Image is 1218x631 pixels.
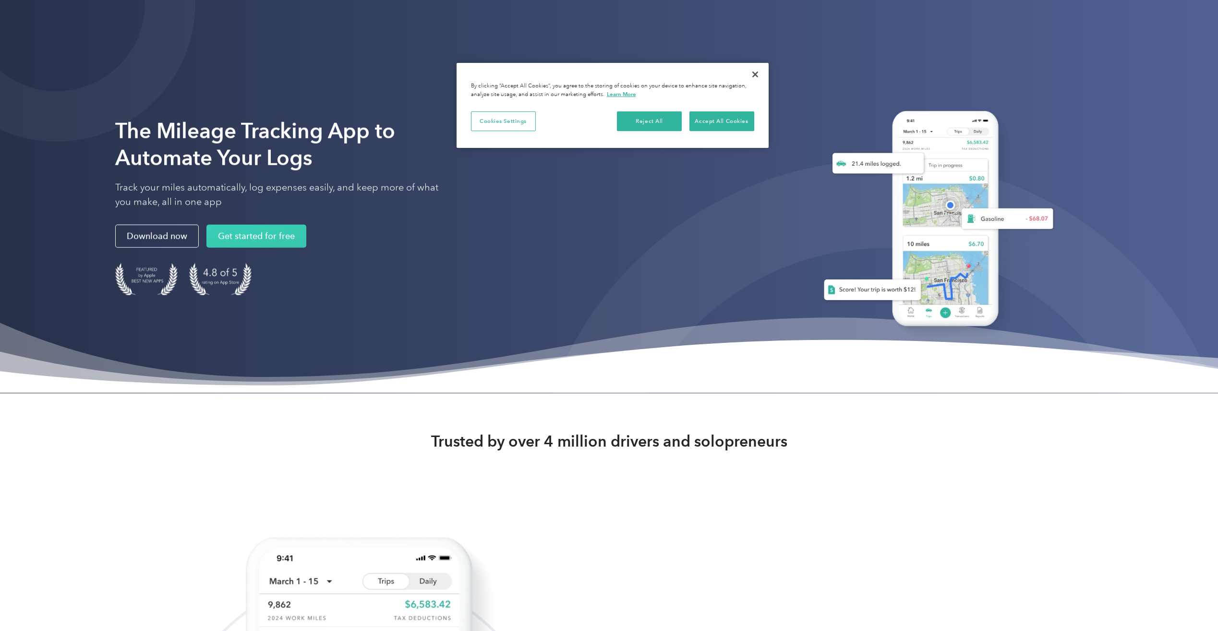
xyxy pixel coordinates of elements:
[206,225,306,248] a: Get started for free
[457,63,769,148] div: Privacy
[115,118,395,170] strong: The Mileage Tracking App to Automate Your Logs
[745,64,766,85] button: Close
[431,432,787,451] strong: Trusted by over 4 million drivers and solopreneurs
[115,263,178,295] img: Badge for Featured by Apple Best New Apps
[617,111,682,132] button: Reject All
[808,101,1061,341] img: Everlance, mileage tracker app, expense tracking app
[471,82,754,99] div: By clicking “Accept All Cookies”, you agree to the storing of cookies on your device to enhance s...
[115,181,451,209] p: Track your miles automatically, log expenses easily, and keep more of what you make, all in one app
[189,263,252,295] img: 4.9 out of 5 stars on the app store
[689,111,754,132] button: Accept All Cookies
[471,111,536,132] button: Cookies Settings
[457,63,769,148] div: Cookie banner
[115,225,199,248] a: Download now
[607,91,636,97] a: More information about your privacy, opens in a new tab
